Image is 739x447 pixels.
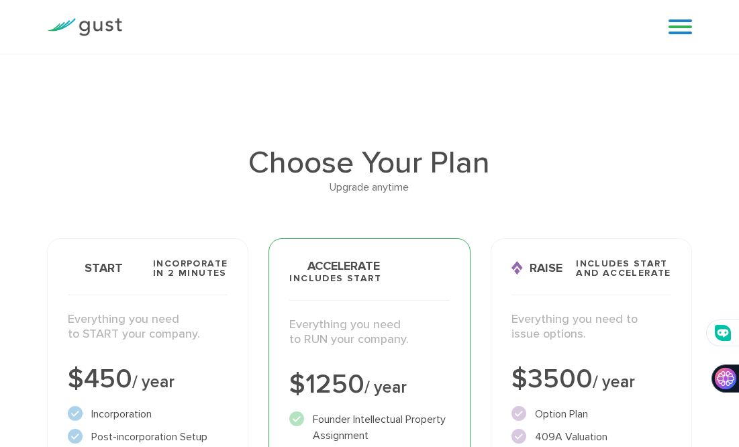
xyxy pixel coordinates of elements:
li: 409A Valuation [511,429,671,445]
li: Founder Intellectual Property Assignment [289,411,449,444]
span: Raise [511,261,562,275]
div: $1250 [289,371,449,398]
span: / year [364,377,407,397]
span: Incorporate in 2 Minutes [153,259,228,278]
span: / year [132,372,175,392]
h1: Choose Your Plan [47,148,692,179]
img: Raise Icon [511,261,523,275]
li: Incorporation [68,406,228,422]
p: Everything you need to issue options. [511,312,671,342]
li: Post-incorporation Setup [68,429,228,445]
li: Option Plan [511,406,671,422]
img: Gust Logo [47,18,122,36]
span: Includes START and ACCELERATE [576,259,671,278]
span: Accelerate [289,260,380,272]
p: Everything you need to RUN your company. [289,317,449,348]
span: / year [593,372,635,392]
span: Start [68,261,123,275]
div: $3500 [511,366,671,393]
span: Includes START [289,274,381,283]
div: $450 [68,366,228,393]
div: Upgrade anytime [47,179,692,196]
p: Everything you need to START your company. [68,312,228,342]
